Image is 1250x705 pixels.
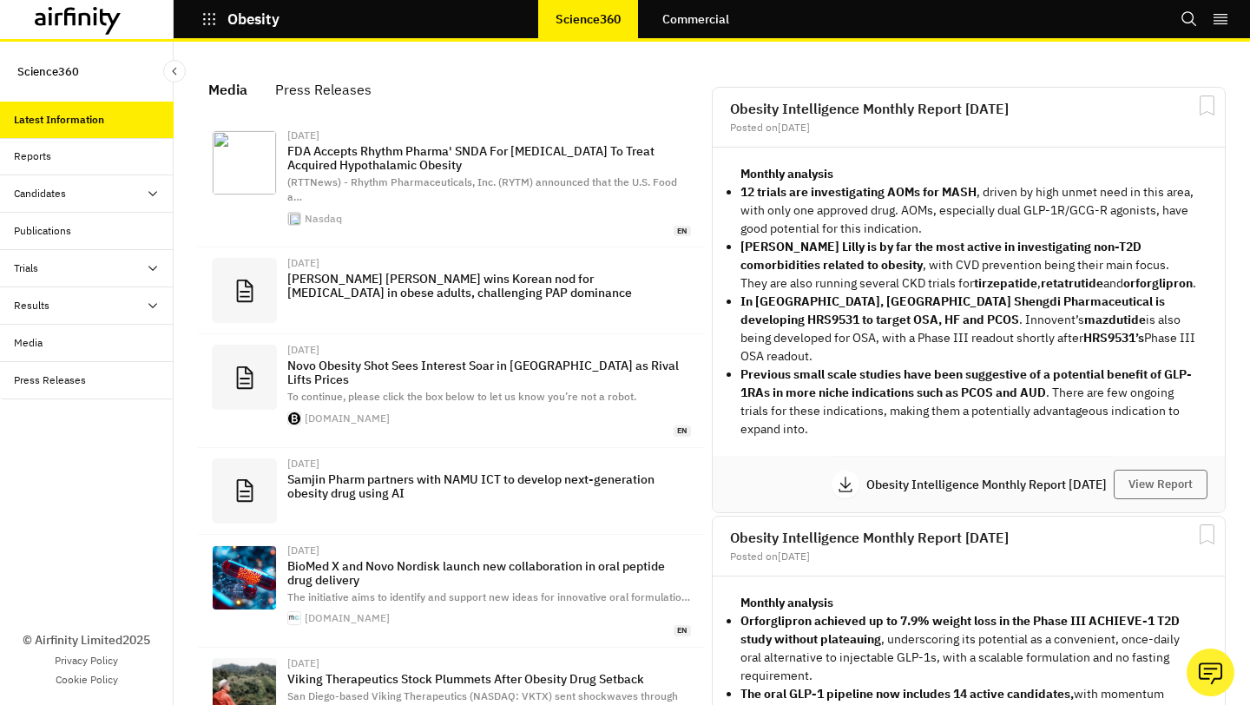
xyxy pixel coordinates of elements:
img: favicon.ico [288,612,300,624]
strong: Orforglipron achieved up to 7.9% weight loss in the Phase III ACHIEVE-1 T2D study without plateauing [740,613,1180,647]
img: favicon.ico [288,412,300,425]
div: [DOMAIN_NAME] [305,613,390,623]
div: [DATE] [287,345,691,355]
p: Science360 [556,12,621,26]
img: apple-touch-icon.png [288,213,300,225]
img: 0902-Q19%20Total%20Markets%20photos%20and%20gif_CC8.jpg [213,131,276,194]
strong: 12 trials are investigating AOMs for MASH [740,184,977,200]
p: Obesity [227,11,280,27]
svg: Bookmark Report [1196,95,1218,116]
p: Obesity Intelligence Monthly Report [DATE] [866,478,1114,491]
a: [DATE]FDA Accepts Rhythm Pharma' SNDA For [MEDICAL_DATA] To Treat Acquired Hypothalamic Obesity(R... [198,120,705,247]
a: [DATE][PERSON_NAME] [PERSON_NAME] wins Korean nod for [MEDICAL_DATA] in obese adults, challenging... [198,247,705,334]
h2: Obesity Intelligence Monthly Report [DATE] [730,102,1207,115]
span: (RTTNews) - Rhythm Pharmaceuticals, Inc. (RYTM) announced that the U.S. Food a … [287,175,677,203]
div: Press Releases [275,76,372,102]
p: [PERSON_NAME] [PERSON_NAME] wins Korean nod for [MEDICAL_DATA] in obese adults, challenging PAP d... [287,272,691,300]
strong: HRS9531’s [1083,330,1144,346]
strong: [PERSON_NAME] [740,239,839,254]
div: Latest Information [14,112,104,128]
div: Candidates [14,186,66,201]
div: Posted on [DATE] [730,122,1207,133]
button: Close Sidebar [163,60,186,82]
p: FDA Accepts Rhythm Pharma' SNDA For [MEDICAL_DATA] To Treat Acquired Hypothalamic Obesity [287,144,691,172]
p: Science360 [17,56,79,88]
strong: orforglipron [1123,275,1193,291]
strong: Monthly analysis [740,166,833,181]
button: Ask our analysts [1187,649,1234,696]
div: [DATE] [287,130,691,141]
strong: Previous small scale studies have been suggestive of a potential benefit of GLP-1RAs in more nich... [740,366,1192,400]
div: [DATE] [287,545,691,556]
span: To continue, please click the box below to let us know you’re not a robot. [287,390,636,403]
div: Media [14,335,43,351]
li: . There are few ongoing trials for these indications, making them a potentially advantageous indi... [740,366,1197,438]
button: View Report [1114,470,1207,499]
span: en [674,625,691,636]
h2: Obesity Intelligence Monthly Report [DATE] [730,530,1207,544]
strong: Lilly is by far the most active in investigating non-T2D comorbidities related to obesity [740,239,1141,273]
a: [DATE]Novo Obesity Shot Sees Interest Soar in [GEOGRAPHIC_DATA] as Rival Lifts PricesTo continue,... [198,334,705,447]
div: Reports [14,148,51,164]
button: Search [1181,4,1198,34]
p: Viking Therapeutics Stock Plummets After Obesity Drug Setback [287,672,691,686]
a: Privacy Policy [55,653,118,669]
strong: In [GEOGRAPHIC_DATA], [GEOGRAPHIC_DATA] Shengdi Pharmaceutical is developing HRS9531 to target OS... [740,293,1165,327]
div: [DATE] [287,258,691,268]
li: , driven by high unmet need in this area, with only one approved drug. AOMs, especially dual GLP-... [740,183,1197,238]
button: Obesity [201,4,280,34]
p: BioMed X and Novo Nordisk launch new collaboration in oral peptide drug delivery [287,559,691,587]
li: , underscoring its potential as a convenient, once-daily oral alternative to injectable GLP-1s, w... [740,612,1197,685]
img: biomed-x-and-novo-nordisk-launch.jpg [213,546,276,609]
span: en [674,226,691,237]
a: [DATE]Samjin Pharm partners with NAMU ICT to develop next-generation obesity drug using AI [198,448,705,535]
span: The initiative aims to identify and support new ideas for innovative oral formulatio … [287,590,690,603]
strong: retatrutide [1041,275,1103,291]
strong: Monthly analysis [740,595,833,610]
div: Posted on [DATE] [730,551,1207,562]
div: Publications [14,223,71,239]
p: Samjin Pharm partners with NAMU ICT to develop next-generation obesity drug using AI [287,472,691,500]
a: [DATE]BioMed X and Novo Nordisk launch new collaboration in oral peptide drug deliveryThe initiat... [198,535,705,648]
div: Media [208,76,247,102]
a: Cookie Policy [56,672,118,688]
div: [DATE] [287,458,691,469]
strong: The oral GLP-1 pipeline now includes 14 active candidates, [740,686,1074,702]
svg: Bookmark Report [1196,524,1218,545]
strong: tirzepatide [974,275,1037,291]
div: Nasdaq [305,214,342,224]
div: Results [14,298,49,313]
span: en [674,425,691,437]
strong: mazdutide [1084,312,1146,327]
p: Novo Obesity Shot Sees Interest Soar in [GEOGRAPHIC_DATA] as Rival Lifts Prices [287,359,691,386]
div: [DATE] [287,658,691,669]
li: , with CVD prevention being their main focus. They are also running several CKD trials for , and . [740,238,1197,293]
li: . Innovent’s is also being developed for OSA, with a Phase III readout shortly after Phase III OS... [740,293,1197,366]
div: [DOMAIN_NAME] [305,413,390,424]
p: © Airfinity Limited 2025 [23,631,150,649]
div: Trials [14,260,38,276]
div: Press Releases [14,372,86,388]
